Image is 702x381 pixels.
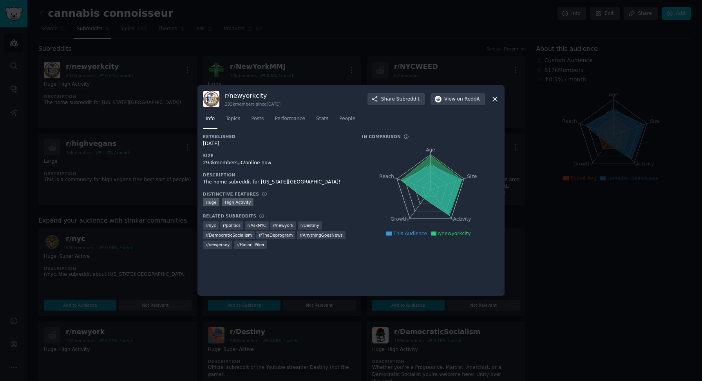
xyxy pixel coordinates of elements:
[203,172,351,178] h3: Description
[203,134,351,139] h3: Established
[438,231,471,236] span: r/newyorkcity
[222,198,254,206] div: High Activity
[300,223,319,228] span: r/ Destiny
[316,115,328,122] span: Stats
[457,96,480,103] span: on Reddit
[379,174,394,179] tspan: Reach
[226,115,240,122] span: Topics
[275,115,305,122] span: Performance
[300,232,343,238] span: r/ AnythingGoesNews
[248,113,266,129] a: Posts
[206,223,216,228] span: r/ nyc
[237,242,265,247] span: r/ Hasan_Piker
[203,179,351,186] div: The home subreddit for [US_STATE][GEOGRAPHIC_DATA]!
[467,174,477,179] tspan: Size
[362,134,401,139] h3: In Comparison
[339,115,355,122] span: People
[444,96,480,103] span: View
[393,231,427,236] span: This Audience
[431,93,485,106] button: Viewon Reddit
[367,93,425,106] button: ShareSubreddit
[203,153,351,158] h3: Size
[203,191,259,197] h3: Distinctive Features
[203,140,351,147] div: [DATE]
[453,217,471,222] tspan: Activity
[203,160,351,167] div: 293k members, 32 online now
[426,147,435,153] tspan: Age
[203,213,256,219] h3: Related Subreddits
[206,242,230,247] span: r/ newjersey
[225,101,280,107] div: 293k members since [DATE]
[203,198,219,206] div: Huge
[273,223,294,228] span: r/ newyork
[396,96,420,103] span: Subreddit
[313,113,331,129] a: Stats
[225,92,280,100] h3: r/ newyorkcity
[248,223,266,228] span: r/ AskNYC
[206,115,215,122] span: Info
[259,232,293,238] span: r/ TheDeprogram
[381,96,420,103] span: Share
[223,113,243,129] a: Topics
[251,115,264,122] span: Posts
[337,113,358,129] a: People
[272,113,308,129] a: Performance
[223,223,241,228] span: r/ politics
[203,113,217,129] a: Info
[206,232,252,238] span: r/ DemocraticSocialism
[391,217,408,222] tspan: Growth
[203,91,219,107] img: newyorkcity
